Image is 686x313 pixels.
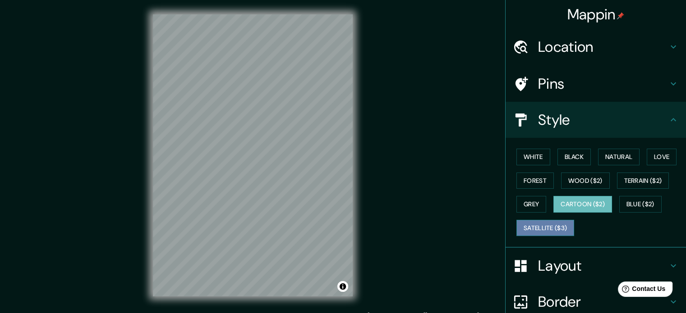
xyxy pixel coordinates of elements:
[606,278,676,303] iframe: Help widget launcher
[506,66,686,102] div: Pins
[553,196,612,213] button: Cartoon ($2)
[337,281,348,292] button: Toggle attribution
[506,248,686,284] div: Layout
[538,293,668,311] h4: Border
[561,172,610,189] button: Wood ($2)
[598,149,640,165] button: Natural
[506,102,686,138] div: Style
[617,12,624,19] img: pin-icon.png
[506,29,686,65] div: Location
[619,196,662,213] button: Blue ($2)
[153,14,353,296] canvas: Map
[647,149,677,165] button: Love
[516,172,554,189] button: Forest
[538,38,668,56] h4: Location
[567,5,625,23] h4: Mappin
[538,257,668,275] h4: Layout
[617,172,669,189] button: Terrain ($2)
[516,196,546,213] button: Grey
[516,149,550,165] button: White
[557,149,591,165] button: Black
[516,220,574,236] button: Satellite ($3)
[538,111,668,129] h4: Style
[538,75,668,93] h4: Pins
